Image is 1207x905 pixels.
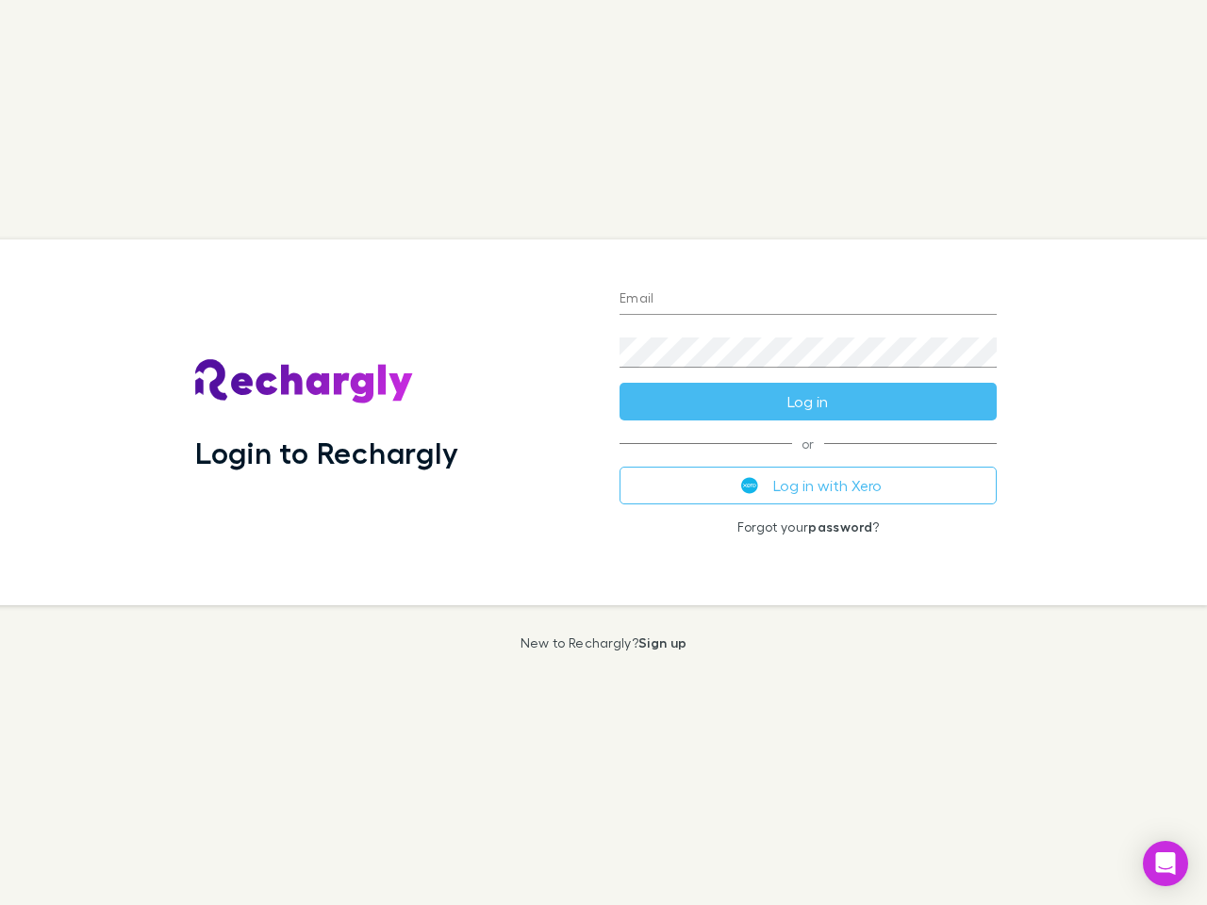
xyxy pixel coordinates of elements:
img: Xero's logo [741,477,758,494]
button: Log in with Xero [620,467,997,504]
img: Rechargly's Logo [195,359,414,404]
a: password [808,518,872,535]
span: or [620,443,997,444]
button: Log in [620,383,997,420]
div: Open Intercom Messenger [1143,841,1188,886]
a: Sign up [638,634,686,650]
p: New to Rechargly? [521,635,687,650]
p: Forgot your ? [620,519,997,535]
h1: Login to Rechargly [195,435,458,470]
